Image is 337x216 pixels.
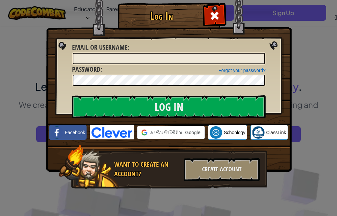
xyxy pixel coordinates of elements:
div: ลงชื่อเข้าใช้ด้วย Google [137,126,205,139]
label: : [72,43,129,52]
div: Create Account [184,158,260,181]
a: Forgot your password? [219,68,266,73]
img: facebook_small.png [51,126,63,139]
img: clever-logo-blue.png [90,125,134,139]
span: Schoology [224,129,245,136]
span: ClassLink [266,129,286,136]
label: : [72,65,102,74]
input: Log In [72,95,266,118]
img: schoology.png [210,126,222,139]
span: Facebook [65,129,85,136]
div: Want to create an account? [114,160,180,179]
h1: Log In [119,10,203,22]
span: Password [72,65,100,74]
span: Email or Username [72,43,128,52]
img: classlink-logo-small.png [252,126,265,139]
span: ลงชื่อเข้าใช้ด้วย Google [150,129,200,136]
